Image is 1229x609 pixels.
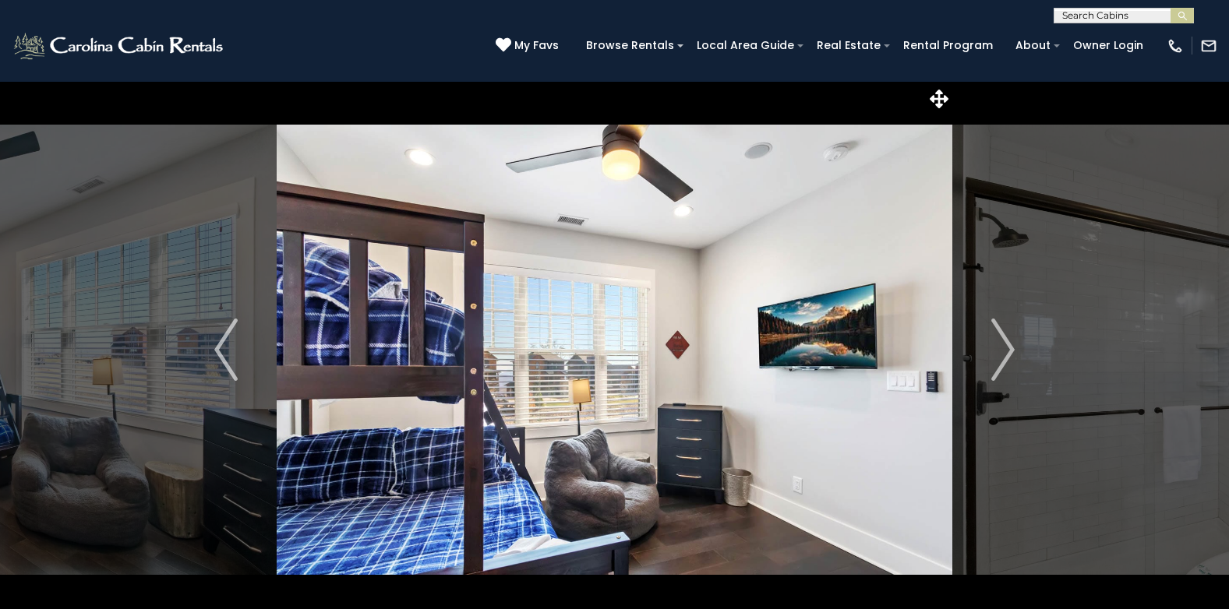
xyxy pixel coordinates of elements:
[991,319,1015,381] img: arrow
[514,37,559,54] span: My Favs
[1167,37,1184,55] img: phone-regular-white.png
[1065,33,1151,58] a: Owner Login
[1200,37,1217,55] img: mail-regular-white.png
[214,319,238,381] img: arrow
[895,33,1001,58] a: Rental Program
[496,37,563,55] a: My Favs
[1008,33,1058,58] a: About
[809,33,888,58] a: Real Estate
[12,30,228,62] img: White-1-2.png
[578,33,682,58] a: Browse Rentals
[689,33,802,58] a: Local Area Guide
